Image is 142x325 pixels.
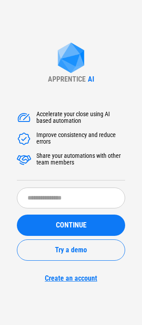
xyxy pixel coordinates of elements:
img: Accelerate [17,153,31,167]
span: Try a demo [55,247,87,254]
div: Improve consistency and reduce errors [36,132,125,146]
button: CONTINUE [17,215,125,236]
img: Accelerate [17,111,31,125]
span: CONTINUE [56,222,87,229]
div: Share your automations with other team members [36,153,125,167]
button: Try a demo [17,239,125,261]
img: Apprentice AI [53,43,89,75]
a: Create an account [17,274,125,282]
div: AI [88,75,94,83]
img: Accelerate [17,132,31,146]
div: Accelerate your close using AI based automation [36,111,125,125]
div: APPRENTICE [48,75,86,83]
